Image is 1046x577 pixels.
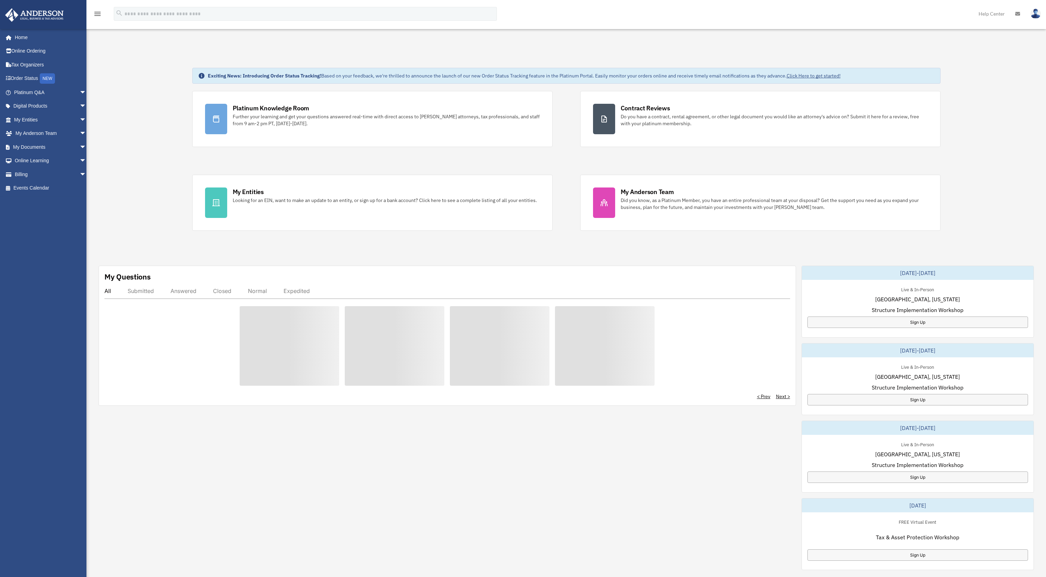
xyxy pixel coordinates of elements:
[787,73,841,79] a: Click Here to get started!
[757,393,770,400] a: < Prev
[807,394,1028,405] a: Sign Up
[80,127,93,141] span: arrow_drop_down
[872,383,963,392] span: Structure Implementation Workshop
[807,317,1028,328] a: Sign Up
[93,12,102,18] a: menu
[621,187,674,196] div: My Anderson Team
[872,306,963,314] span: Structure Implementation Workshop
[248,287,267,294] div: Normal
[208,73,321,79] strong: Exciting News: Introducing Order Status Tracking!
[104,272,151,282] div: My Questions
[621,113,928,127] div: Do you have a contract, rental agreement, or other legal document you would like an attorney's ad...
[5,181,97,195] a: Events Calendar
[896,363,939,370] div: Live & In-Person
[233,113,540,127] div: Further your learning and get your questions answered real-time with direct access to [PERSON_NAM...
[776,393,790,400] a: Next >
[5,72,97,86] a: Order StatusNEW
[875,450,960,458] span: [GEOGRAPHIC_DATA], [US_STATE]
[875,373,960,381] span: [GEOGRAPHIC_DATA], [US_STATE]
[5,167,97,181] a: Billingarrow_drop_down
[213,287,231,294] div: Closed
[80,85,93,100] span: arrow_drop_down
[192,175,553,231] a: My Entities Looking for an EIN, want to make an update to an entity, or sign up for a bank accoun...
[580,91,941,147] a: Contract Reviews Do you have a contract, rental agreement, or other legal document you would like...
[621,104,670,112] div: Contract Reviews
[233,104,309,112] div: Platinum Knowledge Room
[807,549,1028,561] a: Sign Up
[802,421,1034,435] div: [DATE]-[DATE]
[208,72,841,79] div: Based on your feedback, we're thrilled to announce the launch of our new Order Status Tracking fe...
[233,187,264,196] div: My Entities
[80,140,93,154] span: arrow_drop_down
[80,167,93,182] span: arrow_drop_down
[621,197,928,211] div: Did you know, as a Platinum Member, you have an entire professional team at your disposal? Get th...
[128,287,154,294] div: Submitted
[104,287,111,294] div: All
[807,471,1028,483] a: Sign Up
[192,91,553,147] a: Platinum Knowledge Room Further your learning and get your questions answered real-time with dire...
[875,295,960,303] span: [GEOGRAPHIC_DATA], [US_STATE]
[80,154,93,168] span: arrow_drop_down
[93,10,102,18] i: menu
[896,440,939,448] div: Live & In-Person
[802,266,1034,280] div: [DATE]-[DATE]
[115,9,123,17] i: search
[5,113,97,127] a: My Entitiesarrow_drop_down
[170,287,196,294] div: Answered
[802,344,1034,357] div: [DATE]-[DATE]
[876,533,959,541] span: Tax & Asset Protection Workshop
[5,58,97,72] a: Tax Organizers
[3,8,66,22] img: Anderson Advisors Platinum Portal
[896,285,939,293] div: Live & In-Person
[40,73,55,84] div: NEW
[233,197,537,204] div: Looking for an EIN, want to make an update to an entity, or sign up for a bank account? Click her...
[580,175,941,231] a: My Anderson Team Did you know, as a Platinum Member, you have an entire professional team at your...
[5,85,97,99] a: Platinum Q&Aarrow_drop_down
[5,30,93,44] a: Home
[5,140,97,154] a: My Documentsarrow_drop_down
[5,127,97,140] a: My Anderson Teamarrow_drop_down
[5,99,97,113] a: Digital Productsarrow_drop_down
[284,287,310,294] div: Expedited
[80,113,93,127] span: arrow_drop_down
[802,498,1034,512] div: [DATE]
[872,461,963,469] span: Structure Implementation Workshop
[5,154,97,168] a: Online Learningarrow_drop_down
[893,518,942,525] div: FREE Virtual Event
[5,44,97,58] a: Online Ordering
[1030,9,1041,19] img: User Pic
[80,99,93,113] span: arrow_drop_down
